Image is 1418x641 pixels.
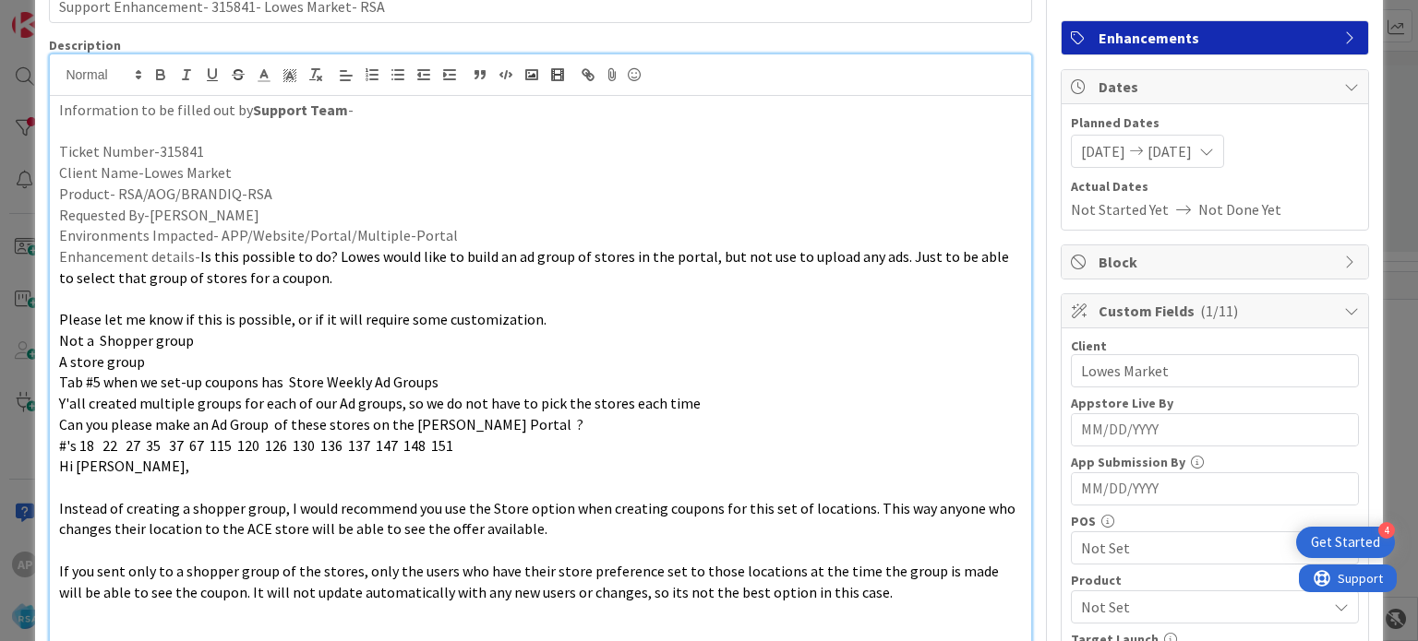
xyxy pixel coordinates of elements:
[253,101,348,119] strong: Support Team
[1148,140,1192,162] span: [DATE]
[1198,198,1281,220] span: Not Done Yet
[1081,140,1125,162] span: [DATE]
[59,331,194,350] span: Not a Shopper group
[1081,414,1349,445] input: MM/DD/YYYY
[1081,537,1327,559] span: Not Set
[1099,27,1335,49] span: Enhancements
[1099,300,1335,322] span: Custom Fields
[1311,533,1380,552] div: Get Started
[1071,456,1359,469] div: App Submission By
[1071,198,1169,220] span: Not Started Yet
[1378,522,1395,539] div: 4
[1071,338,1107,354] label: Client
[59,141,1021,162] p: Ticket Number-315841
[1200,302,1238,320] span: ( 1/11 )
[59,162,1021,184] p: Client Name-Lowes Market
[39,3,84,25] span: Support
[59,373,439,391] span: Tab #5 when we set-up coupons has Store Weekly Ad Groups
[1071,113,1359,133] span: Planned Dates
[1071,177,1359,196] span: Actual Dates
[1296,527,1395,558] div: Open Get Started checklist, remaining modules: 4
[59,415,583,433] span: Can you please make an Ad Group of these stores on the [PERSON_NAME] Portal ?
[59,247,1012,287] span: Is this possible to do? Lowes would like to build an ad group of stores in the portal, but not us...
[1071,397,1359,410] div: Appstore Live By
[59,184,1021,205] p: Product- RSA/AOG/BRANDIQ-RSA
[59,562,1002,601] span: If you sent only to a shopper group of the stores, only the users who have their store preference...
[59,205,1021,226] p: Requested By-[PERSON_NAME]
[49,37,121,53] span: Description
[59,394,701,412] span: Y'all created multiple groups for each of our Ad groups, so we do not have to pick the stores eac...
[1099,76,1335,98] span: Dates
[59,100,1021,121] p: Information to be filled out by -
[1071,574,1359,587] div: Product
[59,457,189,475] span: Hi [PERSON_NAME],
[59,499,1018,539] span: Instead of creating a shopper group, I would recommend you use the Store option when creating cou...
[1081,473,1349,504] input: MM/DD/YYYY
[1099,251,1335,273] span: Block
[59,225,1021,246] p: Environments Impacted- APP/Website/Portal/Multiple-Portal
[59,352,145,371] span: A store group
[59,436,453,455] span: #'s 18 22 27 35 37 67 115 120 126 130 136 137 147 148 151
[1071,515,1359,528] div: POS
[59,246,1021,288] p: Enhancement details-
[1081,596,1327,618] span: Not Set
[59,310,547,328] span: Please let me know if this is possible, or if it will require some customization.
